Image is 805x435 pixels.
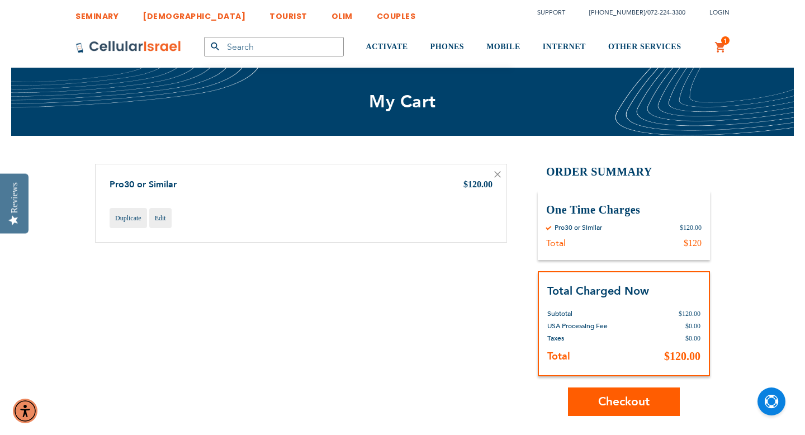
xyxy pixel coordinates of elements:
[486,26,520,68] a: MOBILE
[608,26,681,68] a: OTHER SERVICES
[463,179,493,189] span: $120.00
[366,42,408,51] span: ACTIVATE
[332,3,353,23] a: OLIM
[369,90,436,114] span: My Cart
[555,223,602,232] div: Pro30 or Similar
[598,394,650,410] span: Checkout
[647,8,685,17] a: 072-224-3300
[664,350,700,362] span: $120.00
[543,42,586,51] span: INTERNET
[547,321,608,330] span: USA Processing Fee
[547,299,643,320] th: Subtotal
[538,164,710,180] h2: Order Summary
[110,208,147,228] a: Duplicate
[578,4,685,21] li: /
[486,42,520,51] span: MOBILE
[430,26,465,68] a: PHONES
[537,8,565,17] a: Support
[547,283,649,299] strong: Total Charged Now
[143,3,245,23] a: [DEMOGRAPHIC_DATA]
[115,214,141,222] span: Duplicate
[430,42,465,51] span: PHONES
[589,8,645,17] a: [PHONE_NUMBER]
[680,223,702,232] div: $120.00
[269,3,307,23] a: TOURIST
[149,208,172,228] a: Edit
[155,214,166,222] span: Edit
[13,399,37,423] div: Accessibility Menu
[709,8,730,17] span: Login
[714,41,727,54] a: 1
[685,334,700,342] span: $0.00
[10,182,20,213] div: Reviews
[204,37,344,56] input: Search
[546,202,702,217] h3: One Time Charges
[685,322,700,330] span: $0.00
[608,42,681,51] span: OTHER SERVICES
[547,332,643,344] th: Taxes
[684,238,702,249] div: $120
[546,238,566,249] div: Total
[75,40,182,54] img: Cellular Israel Logo
[547,349,570,363] strong: Total
[679,310,700,318] span: $120.00
[366,26,408,68] a: ACTIVATE
[377,3,416,23] a: COUPLES
[723,36,727,45] span: 1
[75,3,119,23] a: SEMINARY
[110,178,177,191] a: Pro30 or Similar
[543,26,586,68] a: INTERNET
[568,387,680,416] button: Checkout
